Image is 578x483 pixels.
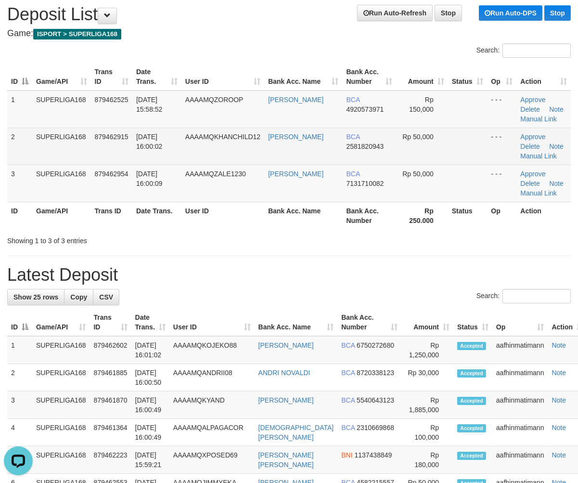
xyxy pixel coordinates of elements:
a: Run Auto-Refresh [357,5,433,21]
td: SUPERLIGA168 [32,91,91,128]
th: Trans ID: activate to sort column ascending [91,63,132,91]
td: [DATE] 16:00:49 [131,392,169,419]
span: BNI [341,451,352,459]
a: Note [552,396,566,404]
span: BCA [341,396,355,404]
a: [DEMOGRAPHIC_DATA][PERSON_NAME] [258,424,334,441]
label: Search: [476,289,571,303]
span: BCA [341,341,355,349]
td: 1 [7,336,32,364]
td: SUPERLIGA168 [32,128,91,165]
th: Op: activate to sort column ascending [487,63,516,91]
span: BCA [347,96,360,104]
td: - - - [487,91,516,128]
a: [PERSON_NAME] [268,96,323,104]
span: Copy 7131710082 to clipboard [347,180,384,187]
td: Rp 100,000 [401,419,453,446]
td: [DATE] 15:59:21 [131,446,169,474]
span: BCA [341,369,355,377]
span: 879462954 [95,170,128,178]
span: Copy [70,293,87,301]
th: Op [487,202,516,229]
th: User ID [181,202,264,229]
span: Accepted [457,452,486,460]
th: Bank Acc. Name: activate to sort column ascending [264,63,342,91]
span: Accepted [457,424,486,432]
th: Trans ID [91,202,132,229]
td: [DATE] 16:00:50 [131,364,169,392]
td: 879461364 [90,419,131,446]
a: [PERSON_NAME] [PERSON_NAME] [258,451,314,469]
th: Date Trans. [132,202,181,229]
td: 1 [7,91,32,128]
td: 2 [7,364,32,392]
td: aafhinmatimann [492,392,548,419]
td: SUPERLIGA168 [32,392,90,419]
h1: Latest Deposit [7,265,571,285]
td: SUPERLIGA168 [32,419,90,446]
td: AAAAMQKYAND [169,392,255,419]
th: ID: activate to sort column descending [7,63,32,91]
th: Status: activate to sort column ascending [453,309,492,336]
td: [DATE] 16:00:49 [131,419,169,446]
span: AAAAMQKHANCHILD12 [185,133,260,141]
td: AAAAMQXPOSED69 [169,446,255,474]
td: SUPERLIGA168 [32,446,90,474]
h1: Deposit List [7,5,571,24]
td: 879462602 [90,336,131,364]
a: Stop [435,5,462,21]
td: AAAAMQALPAGACOR [169,419,255,446]
a: Note [549,180,564,187]
a: [PERSON_NAME] [258,396,314,404]
span: Copy 4920573971 to clipboard [347,105,384,113]
span: Copy 6750272680 to clipboard [357,341,394,349]
a: ANDRI NOVALDI [258,369,310,377]
span: Rp 150,000 [409,96,434,113]
span: 879462915 [95,133,128,141]
a: Note [552,369,566,377]
span: AAAAMQZALE1230 [185,170,246,178]
div: Showing 1 to 3 of 3 entries [7,232,233,246]
span: Copy 2310669868 to clipboard [357,424,394,431]
span: BCA [347,133,360,141]
td: 2 [7,128,32,165]
a: Approve [520,170,545,178]
a: Show 25 rows [7,289,64,305]
td: SUPERLIGA168 [32,165,91,202]
span: Copy 5540643123 to clipboard [357,396,394,404]
th: Bank Acc. Name: activate to sort column ascending [255,309,338,336]
input: Search: [502,43,571,58]
span: Accepted [457,397,486,405]
a: Note [552,424,566,431]
span: BCA [341,424,355,431]
th: Op: activate to sort column ascending [492,309,548,336]
td: AAAAMQANDRII08 [169,364,255,392]
th: Amount: activate to sort column ascending [396,63,448,91]
a: Delete [520,143,539,150]
span: Copy 8720338123 to clipboard [357,369,394,377]
span: Copy 1137438849 to clipboard [355,451,392,459]
td: aafhinmatimann [492,364,548,392]
a: [PERSON_NAME] [268,170,323,178]
th: Bank Acc. Number [343,202,396,229]
th: Trans ID: activate to sort column ascending [90,309,131,336]
a: Note [552,451,566,459]
a: Stop [544,5,571,21]
th: Status [448,202,488,229]
td: - - - [487,165,516,202]
span: CSV [99,293,113,301]
th: User ID: activate to sort column ascending [181,63,264,91]
th: User ID: activate to sort column ascending [169,309,255,336]
th: Rp 250.000 [396,202,448,229]
a: [PERSON_NAME] [258,341,314,349]
td: [DATE] 16:01:02 [131,336,169,364]
span: 879462525 [95,96,128,104]
th: Amount: activate to sort column ascending [401,309,453,336]
td: 3 [7,165,32,202]
a: Note [549,143,564,150]
a: Run Auto-DPS [479,5,542,21]
span: Accepted [457,342,486,350]
th: Game/API: activate to sort column ascending [32,63,91,91]
input: Search: [502,289,571,303]
td: 879461885 [90,364,131,392]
